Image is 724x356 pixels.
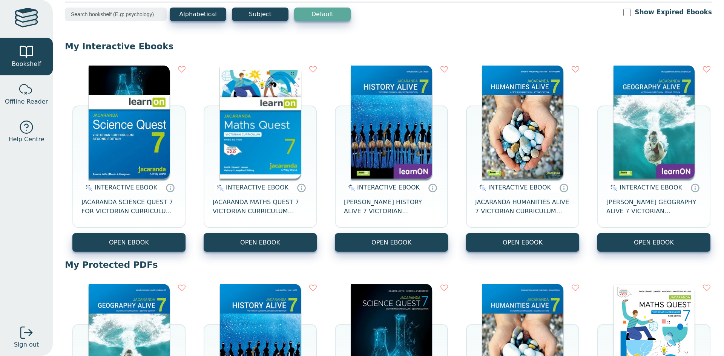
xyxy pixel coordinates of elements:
[488,184,551,191] span: INTERACTIVE EBOOK
[8,135,44,144] span: Help Centre
[477,183,486,193] img: interactive.svg
[220,66,301,179] img: b87b3e28-4171-4aeb-a345-7fa4fe4e6e25.jpg
[95,184,157,191] span: INTERACTIVE EBOOK
[170,8,226,21] button: Alphabetical
[606,198,701,216] span: [PERSON_NAME] GEOGRAPHY ALIVE 7 VICTORIAN CURRICULUM LEARNON EBOOK 2E
[597,233,710,252] button: OPEN EBOOK
[346,183,355,193] img: interactive.svg
[466,233,579,252] button: OPEN EBOOK
[14,340,39,349] span: Sign out
[297,183,306,192] a: Interactive eBooks are accessed online via the publisher’s portal. They contain interactive resou...
[559,183,568,192] a: Interactive eBooks are accessed online via the publisher’s portal. They contain interactive resou...
[232,8,288,21] button: Subject
[12,60,41,69] span: Bookshelf
[81,198,176,216] span: JACARANDA SCIENCE QUEST 7 FOR VICTORIAN CURRICULUM LEARNON 2E EBOOK
[482,66,563,179] img: 429ddfad-7b91-e911-a97e-0272d098c78b.jpg
[614,66,695,179] img: cc9fd0c4-7e91-e911-a97e-0272d098c78b.jpg
[215,183,224,193] img: interactive.svg
[89,66,170,179] img: 329c5ec2-5188-ea11-a992-0272d098c78b.jpg
[294,8,351,21] button: Default
[357,184,420,191] span: INTERACTIVE EBOOK
[344,198,439,216] span: [PERSON_NAME] HISTORY ALIVE 7 VICTORIAN CURRICULUM LEARNON EBOOK 2E
[475,198,570,216] span: JACARANDA HUMANITIES ALIVE 7 VICTORIAN CURRICULUM LEARNON EBOOK 2E
[335,233,448,252] button: OPEN EBOOK
[5,97,48,106] span: Offline Reader
[65,259,712,270] p: My Protected PDFs
[635,8,712,17] label: Show Expired Ebooks
[204,233,317,252] button: OPEN EBOOK
[65,41,712,52] p: My Interactive Ebooks
[72,233,186,252] button: OPEN EBOOK
[620,184,682,191] span: INTERACTIVE EBOOK
[428,183,437,192] a: Interactive eBooks are accessed online via the publisher’s portal. They contain interactive resou...
[65,8,167,21] input: Search bookshelf (E.g: psychology)
[166,183,175,192] a: Interactive eBooks are accessed online via the publisher’s portal. They contain interactive resou...
[351,66,432,179] img: d4781fba-7f91-e911-a97e-0272d098c78b.jpg
[690,183,699,192] a: Interactive eBooks are accessed online via the publisher’s portal. They contain interactive resou...
[608,183,618,193] img: interactive.svg
[226,184,288,191] span: INTERACTIVE EBOOK
[83,183,93,193] img: interactive.svg
[213,198,308,216] span: JACARANDA MATHS QUEST 7 VICTORIAN CURRICULUM LEARNON EBOOK 3E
